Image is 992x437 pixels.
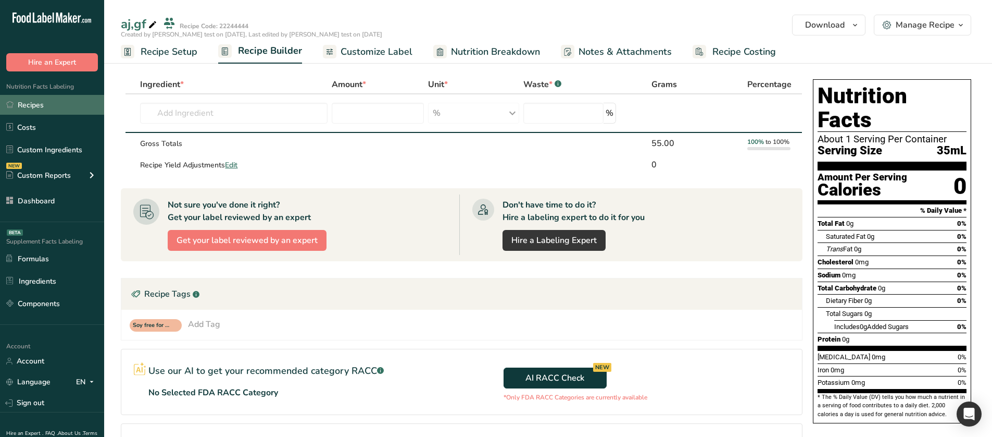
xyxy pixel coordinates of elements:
span: 0g [842,335,849,343]
span: Percentage [747,78,792,91]
a: Recipe Costing [693,40,776,64]
a: Hire an Expert . [6,430,43,437]
span: 0% [957,284,966,292]
span: Amount [332,78,366,91]
span: Get your label reviewed by an expert [177,234,318,247]
span: Notes & Attachments [579,45,672,59]
div: Calories [818,183,907,198]
span: Potassium [818,379,850,386]
a: FAQ . [45,430,58,437]
a: About Us . [58,430,83,437]
div: Recipe Yield Adjustments [140,160,327,171]
span: Created by [PERSON_NAME] test on [DATE], Last edited by [PERSON_NAME] test on [DATE] [121,30,382,39]
span: Fat [826,245,852,253]
span: Edit [225,160,237,170]
span: Protein [818,335,840,343]
span: Unit [428,78,448,91]
a: Recipe Setup [121,40,197,64]
div: NEW [593,363,611,372]
section: * The % Daily Value (DV) tells you how much a nutrient in a serving of food contributes to a dail... [818,393,966,419]
div: NEW [6,163,22,169]
span: 0mg [851,379,865,386]
span: Includes Added Sugars [834,323,909,331]
span: 0% [958,366,966,374]
span: 0% [957,233,966,240]
span: Recipe Builder [238,44,302,58]
p: No Selected FDA RACC Category [148,386,278,399]
span: Cholesterol [818,258,853,266]
span: Total Sugars [826,310,863,318]
div: 55.00 [651,137,743,150]
span: 0g [867,233,874,240]
span: Iron [818,366,829,374]
span: 35mL [937,144,966,157]
span: Total Carbohydrate [818,284,876,292]
div: Waste [523,78,561,91]
span: 0% [957,297,966,305]
span: [MEDICAL_DATA] [818,353,870,361]
div: aj,gf [121,15,159,33]
button: Hire an Expert [6,53,98,71]
span: 100% [747,138,764,146]
h1: Nutrition Facts [818,84,966,132]
i: Trans [826,245,843,253]
span: Download [805,19,845,31]
span: Ingredient [140,78,184,91]
span: 0g [878,284,885,292]
span: 0% [957,245,966,253]
a: Notes & Attachments [561,40,672,64]
div: EN [76,376,98,389]
span: Dietary Fiber [826,297,863,305]
p: Use our AI to get your recommended category RACC [148,364,384,378]
span: 0g [864,297,872,305]
span: Nutrition Breakdown [451,45,540,59]
span: Serving Size [818,144,882,157]
a: Language [6,373,51,391]
span: 0% [958,379,966,386]
div: Add Tag [188,318,220,331]
div: BETA [7,229,23,236]
a: Hire a Labeling Expert [503,230,606,251]
span: 0% [957,271,966,279]
div: About 1 Serving Per Container [818,134,966,144]
span: Recipe Costing [712,45,776,59]
div: 0 [953,173,966,200]
div: Open Intercom Messenger [957,402,982,427]
div: Don't have time to do it? Hire a labeling expert to do it for you [503,199,645,224]
button: Manage Recipe [874,15,971,35]
div: 0 [651,159,743,171]
span: 0% [957,258,966,266]
span: 0g [854,245,861,253]
span: 0g [860,323,867,331]
span: 0g [846,220,853,227]
span: Soy free for recipe [133,321,169,330]
span: 0mg [872,353,885,361]
a: Recipe Builder [218,39,302,64]
div: Custom Reports [6,170,71,181]
a: Customize Label [323,40,412,64]
span: Total Fat [818,220,845,227]
span: 0mg [831,366,844,374]
span: 0% [957,323,966,331]
span: Saturated Fat [826,233,865,240]
span: 0% [957,220,966,227]
div: Recipe Code: 22244444 [180,21,248,31]
div: Amount Per Serving [818,173,907,183]
span: to 100% [765,138,789,146]
a: Nutrition Breakdown [433,40,540,64]
span: Customize Label [341,45,412,59]
button: AI RACC Check NEW [504,368,607,389]
p: *Only FDA RACC Categories are currently available [504,393,647,402]
button: Download [792,15,865,35]
section: % Daily Value * [818,204,966,217]
div: Gross Totals [140,138,327,149]
span: 0mg [842,271,856,279]
div: Not sure you've done it right? Get your label reviewed by an expert [168,199,311,224]
span: Grams [651,78,677,91]
span: 0% [958,353,966,361]
div: Recipe Tags [121,278,802,310]
span: Sodium [818,271,840,279]
div: Manage Recipe [896,19,955,31]
span: 0mg [855,258,869,266]
input: Add Ingredient [140,103,327,124]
